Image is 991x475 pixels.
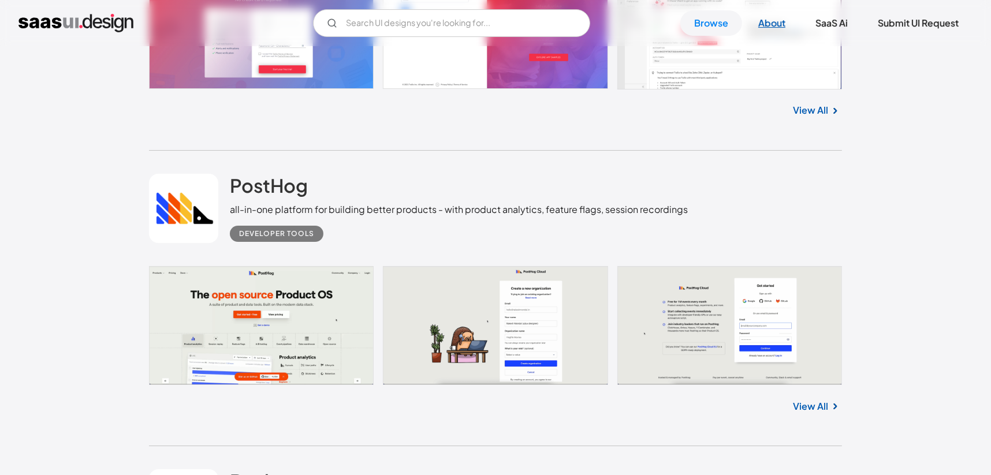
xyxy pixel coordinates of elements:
[313,9,590,37] input: Search UI designs you're looking for...
[864,10,973,36] a: Submit UI Request
[230,174,308,197] h2: PostHog
[802,10,862,36] a: SaaS Ai
[239,227,314,241] div: Developer tools
[230,174,308,203] a: PostHog
[313,9,590,37] form: Email Form
[680,10,742,36] a: Browse
[793,103,828,117] a: View All
[793,399,828,413] a: View All
[230,203,688,216] div: all-in-one platform for building better products - with product analytics, feature flags, session...
[744,10,799,36] a: About
[18,14,133,32] a: home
